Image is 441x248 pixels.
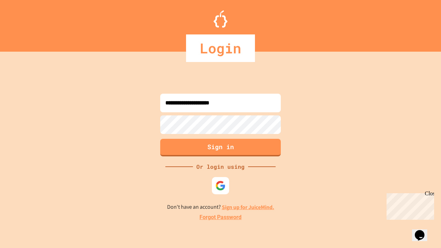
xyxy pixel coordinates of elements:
iframe: chat widget [384,190,434,220]
div: Chat with us now!Close [3,3,48,44]
div: Login [186,34,255,62]
a: Forgot Password [199,213,242,221]
a: Sign up for JuiceMind. [222,204,274,211]
img: Logo.svg [214,10,227,28]
div: Or login using [193,163,248,171]
img: google-icon.svg [215,180,226,191]
p: Don't have an account? [167,203,274,211]
button: Sign in [160,139,281,156]
iframe: chat widget [412,220,434,241]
